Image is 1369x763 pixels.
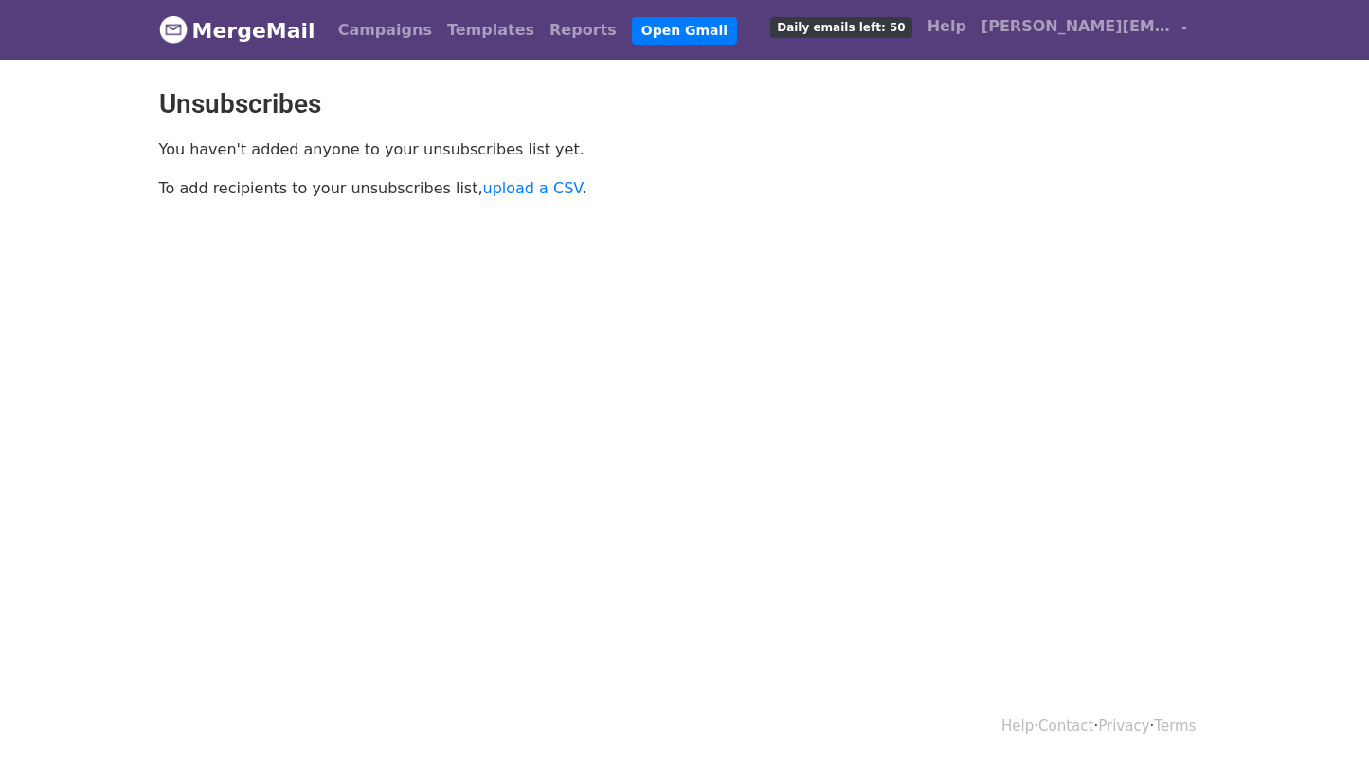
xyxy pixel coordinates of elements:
[770,17,911,38] span: Daily emails left: 50
[920,8,974,45] a: Help
[542,11,624,49] a: Reports
[982,15,1171,38] span: [PERSON_NAME][EMAIL_ADDRESS][DOMAIN_NAME]
[159,88,1211,120] h2: Unsubscribes
[331,11,440,49] a: Campaigns
[159,15,188,44] img: MergeMail logo
[1098,718,1149,735] a: Privacy
[159,139,671,159] p: You haven't added anyone to your unsubscribes list yet.
[440,11,542,49] a: Templates
[763,8,919,45] a: Daily emails left: 50
[1038,718,1093,735] a: Contact
[1001,718,1034,735] a: Help
[159,10,315,50] a: MergeMail
[632,17,737,45] a: Open Gmail
[1154,718,1196,735] a: Terms
[974,8,1196,52] a: [PERSON_NAME][EMAIL_ADDRESS][DOMAIN_NAME]
[483,179,583,197] a: upload a CSV
[159,178,671,198] p: To add recipients to your unsubscribes list, .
